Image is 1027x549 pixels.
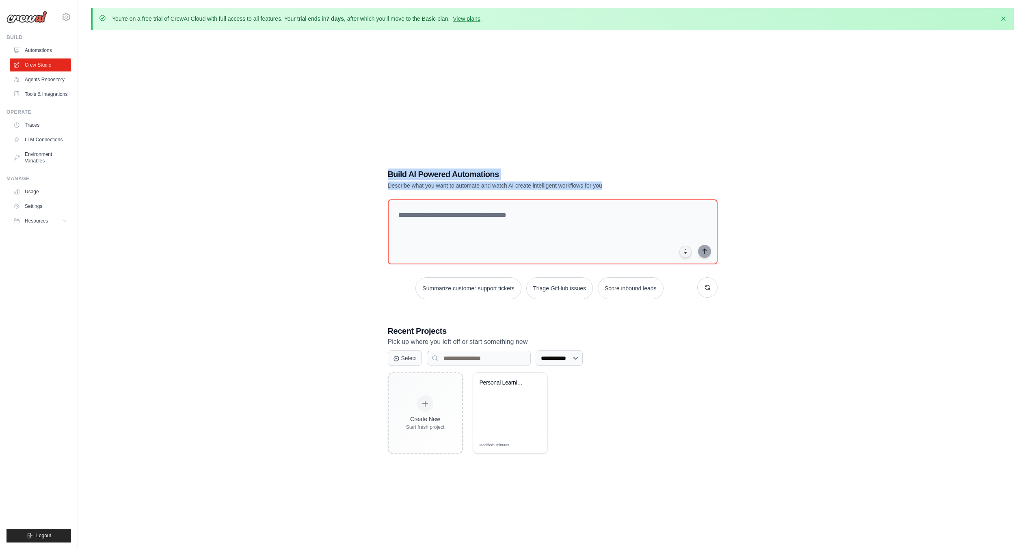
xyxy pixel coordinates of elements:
div: Create New [406,415,445,423]
a: Agents Repository [10,73,71,86]
div: Personal Learning Management System [480,379,529,387]
a: LLM Connections [10,133,71,146]
h1: Build AI Powered Automations [388,169,661,180]
button: Score inbound leads [598,277,664,299]
button: Click to speak your automation idea [679,246,692,258]
span: Edit [528,442,535,448]
a: Automations [10,44,71,57]
span: Resources [25,218,48,224]
button: Resources [10,214,71,227]
span: Logout [36,532,51,539]
a: Settings [10,200,71,213]
button: Select [388,350,422,366]
button: Get new suggestions [697,277,718,298]
a: Usage [10,185,71,198]
button: Triage GitHub issues [526,277,593,299]
a: Environment Variables [10,148,71,167]
a: View plans [453,15,480,22]
p: Describe what you want to automate and watch AI create intelligent workflows for you [388,182,661,190]
strong: 7 days [326,15,344,22]
img: Logo [6,11,47,23]
a: Crew Studio [10,58,71,71]
p: You're on a free trial of CrewAI Cloud with full access to all features. Your trial ends in , aft... [112,15,482,23]
div: Build [6,34,71,41]
div: Start fresh project [406,424,445,430]
span: Modified 2 minutes [480,443,509,448]
a: Traces [10,119,71,132]
div: Manage [6,175,71,182]
div: Operate [6,109,71,115]
h3: Recent Projects [388,325,718,337]
p: Pick up where you left off or start something new [388,337,718,347]
button: Logout [6,529,71,543]
a: Tools & Integrations [10,88,71,101]
button: Summarize customer support tickets [415,277,521,299]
